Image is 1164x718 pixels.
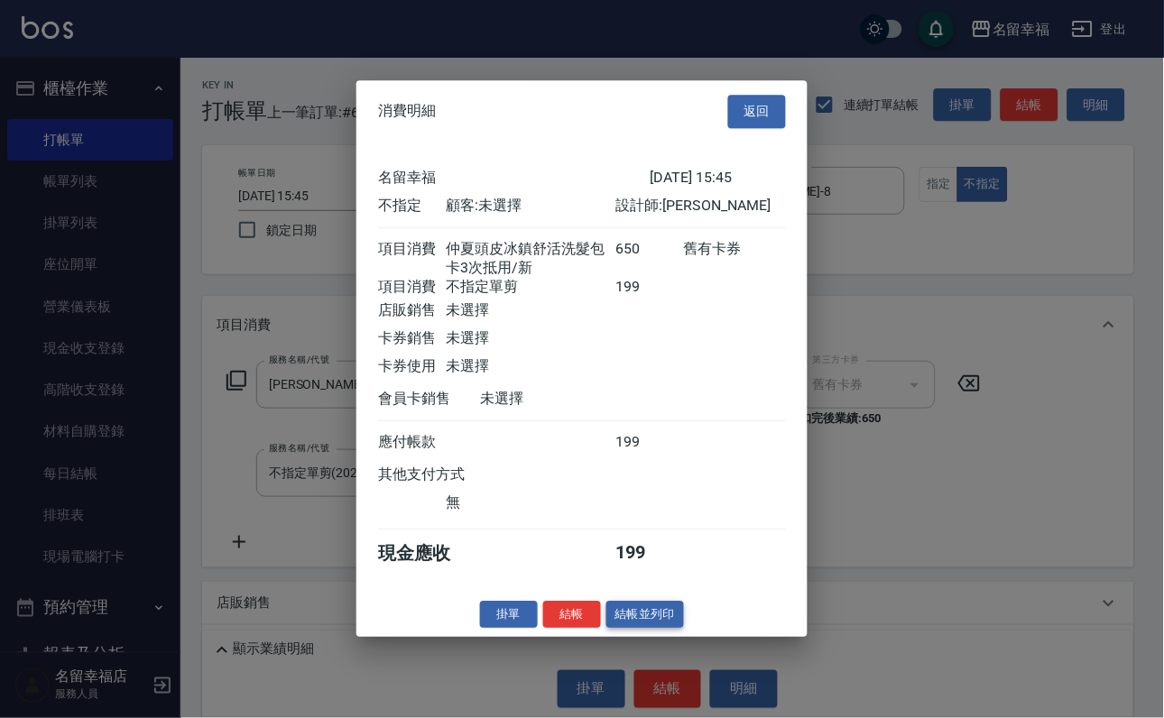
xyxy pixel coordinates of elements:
[446,301,615,320] div: 未選擇
[616,541,684,566] div: 199
[378,278,446,297] div: 項目消費
[616,433,684,452] div: 199
[446,357,615,376] div: 未選擇
[616,278,684,297] div: 199
[378,390,480,409] div: 會員卡銷售
[446,493,615,512] div: 無
[480,390,650,409] div: 未選擇
[378,240,446,278] div: 項目消費
[446,278,615,297] div: 不指定單剪
[378,541,480,566] div: 現金應收
[684,240,786,278] div: 舊有卡券
[378,103,436,121] span: 消費明細
[378,465,514,484] div: 其他支付方式
[446,240,615,278] div: 仲夏頭皮冰鎮舒活洗髮包卡3次抵用/新
[446,197,615,216] div: 顧客: 未選擇
[543,601,601,629] button: 結帳
[480,601,538,629] button: 掛單
[728,95,786,128] button: 返回
[650,169,786,188] div: [DATE] 15:45
[616,240,684,278] div: 650
[378,301,446,320] div: 店販銷售
[378,169,650,188] div: 名留幸福
[378,357,446,376] div: 卡券使用
[378,329,446,348] div: 卡券銷售
[378,197,446,216] div: 不指定
[378,433,446,452] div: 應付帳款
[616,197,786,216] div: 設計師: [PERSON_NAME]
[606,601,685,629] button: 結帳並列印
[446,329,615,348] div: 未選擇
